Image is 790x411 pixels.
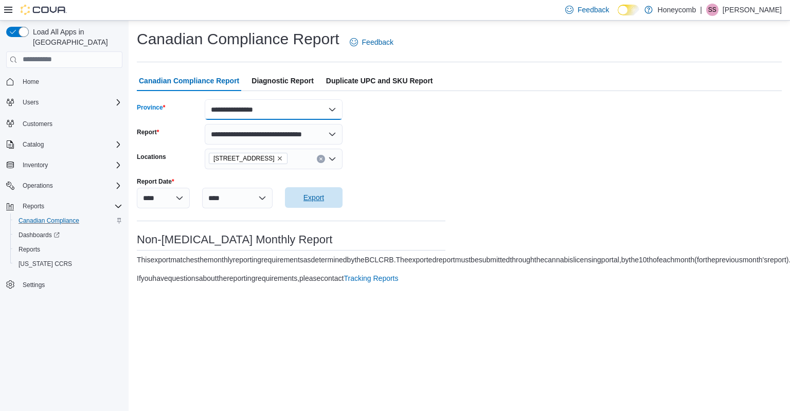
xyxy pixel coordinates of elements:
[19,75,122,88] span: Home
[213,153,275,164] span: [STREET_ADDRESS]
[708,4,716,16] span: SS
[252,70,314,91] span: Diagnostic Report
[2,158,127,172] button: Inventory
[2,74,127,89] button: Home
[19,96,43,109] button: Users
[700,4,702,16] p: |
[19,138,122,151] span: Catalog
[19,245,40,254] span: Reports
[209,153,288,164] span: 107-2317 Millstream Road
[2,95,127,110] button: Users
[706,4,719,16] div: Silena Sparrow
[10,257,127,271] button: [US_STATE] CCRS
[19,217,79,225] span: Canadian Compliance
[23,202,44,210] span: Reports
[618,5,639,15] input: Dark Mode
[303,192,324,203] span: Export
[14,215,83,227] a: Canadian Compliance
[2,137,127,152] button: Catalog
[23,281,45,289] span: Settings
[137,177,174,186] label: Report Date
[2,116,127,131] button: Customers
[10,228,127,242] a: Dashboards
[23,120,52,128] span: Customers
[277,155,283,162] button: Remove 107-2317 Millstream Road from selection in this group
[137,153,166,161] label: Locations
[362,37,393,47] span: Feedback
[19,159,52,171] button: Inventory
[23,140,44,149] span: Catalog
[14,243,122,256] span: Reports
[723,4,782,16] p: [PERSON_NAME]
[21,5,67,15] img: Cova
[139,70,239,91] span: Canadian Compliance Report
[19,118,57,130] a: Customers
[578,5,609,15] span: Feedback
[10,242,127,257] button: Reports
[19,180,122,192] span: Operations
[19,138,48,151] button: Catalog
[285,187,343,208] button: Export
[10,213,127,228] button: Canadian Compliance
[19,180,57,192] button: Operations
[23,78,39,86] span: Home
[14,229,64,241] a: Dashboards
[23,182,53,190] span: Operations
[23,161,48,169] span: Inventory
[14,258,76,270] a: [US_STATE] CCRS
[328,155,336,163] button: Open list of options
[2,199,127,213] button: Reports
[658,4,696,16] p: Honeycomb
[19,159,122,171] span: Inventory
[137,234,445,246] h3: Non-[MEDICAL_DATA] Monthly Report
[19,117,122,130] span: Customers
[19,260,72,268] span: [US_STATE] CCRS
[137,273,399,283] div: If you have questions about the reporting requirements, please contact
[14,258,122,270] span: Washington CCRS
[23,98,39,106] span: Users
[19,278,122,291] span: Settings
[618,15,618,16] span: Dark Mode
[344,274,398,282] a: Tracking Reports
[317,155,325,163] button: Clear input
[2,277,127,292] button: Settings
[14,229,122,241] span: Dashboards
[137,128,159,136] label: Report
[14,215,122,227] span: Canadian Compliance
[346,32,398,52] a: Feedback
[6,70,122,319] nav: Complex example
[29,27,122,47] span: Load All Apps in [GEOGRAPHIC_DATA]
[137,103,165,112] label: Province
[2,178,127,193] button: Operations
[14,243,44,256] a: Reports
[19,200,48,212] button: Reports
[19,231,60,239] span: Dashboards
[19,76,43,88] a: Home
[19,200,122,212] span: Reports
[326,70,433,91] span: Duplicate UPC and SKU Report
[19,279,49,291] a: Settings
[19,96,122,109] span: Users
[137,29,339,49] h1: Canadian Compliance Report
